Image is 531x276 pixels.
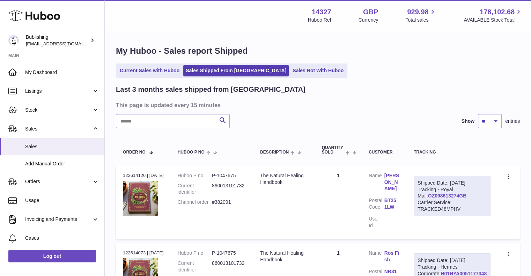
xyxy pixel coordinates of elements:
[26,41,103,46] span: [EMAIL_ADDRESS][DOMAIN_NAME]
[25,88,92,95] span: Listings
[369,172,384,194] dt: Name
[25,107,92,113] span: Stock
[212,260,246,273] dd: 860013101732
[384,172,400,192] a: [PERSON_NAME]
[260,250,308,263] div: The Natural Healing Handbook
[25,178,92,185] span: Orders
[322,146,344,155] span: Quantity Sold
[25,235,99,241] span: Cases
[25,126,92,132] span: Sales
[116,45,520,57] h1: My Huboo - Sales report Shipped
[359,17,378,23] div: Currency
[212,182,246,196] dd: 860013101732
[25,143,99,150] span: Sales
[116,85,305,94] h2: Last 3 months sales shipped from [GEOGRAPHIC_DATA]
[183,65,289,76] a: Sales Shipped From [GEOGRAPHIC_DATA]
[312,7,331,17] strong: 14327
[428,193,467,199] a: OZ098613274GB
[405,7,436,23] a: 929.98 Total sales
[117,65,182,76] a: Current Sales with Huboo
[8,250,96,262] a: Log out
[414,176,491,216] div: Tracking - Royal Mail:
[25,216,92,223] span: Invoicing and Payments
[418,257,487,264] div: Shipped Date: [DATE]
[25,69,99,76] span: My Dashboard
[384,197,400,210] a: BT25 1LW
[369,150,400,155] div: Customer
[26,34,89,47] div: Bublishing
[178,199,212,206] dt: Channel order
[178,172,212,179] dt: Huboo P no
[290,65,346,76] a: Sales Not With Huboo
[462,118,474,125] label: Show
[260,172,308,186] div: The Natural Healing Handbook
[25,197,99,204] span: Usage
[178,182,212,196] dt: Current identifier
[212,199,246,206] dd: #382091
[505,118,520,125] span: entries
[123,250,164,256] div: 122614073 | [DATE]
[123,172,164,179] div: 122614126 | [DATE]
[363,7,378,17] strong: GBP
[405,17,436,23] span: Total sales
[407,7,428,17] span: 929.98
[480,7,515,17] span: 178,102.68
[308,17,331,23] div: Huboo Ref
[212,250,246,256] dd: P-1047675
[418,199,487,212] div: Carrier Service: TRACKED48MPHV
[315,165,362,239] td: 1
[464,7,523,23] a: 178,102.68 AVAILABLE Stock Total
[116,101,518,109] h3: This page is updated every 15 minutes
[123,181,158,216] img: 1749741825.png
[260,150,289,155] span: Description
[464,17,523,23] span: AVAILABLE Stock Total
[369,216,384,229] dt: User Id
[178,260,212,273] dt: Current identifier
[212,172,246,179] dd: P-1047675
[8,35,19,46] img: jam@bublishing.com
[418,180,487,186] div: Shipped Date: [DATE]
[178,150,205,155] span: Huboo P no
[369,197,384,212] dt: Postal Code
[384,250,400,263] a: Ros Fish
[369,250,384,265] dt: Name
[123,150,146,155] span: Order No
[414,150,491,155] div: Tracking
[25,161,99,167] span: Add Manual Order
[178,250,212,256] dt: Huboo P no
